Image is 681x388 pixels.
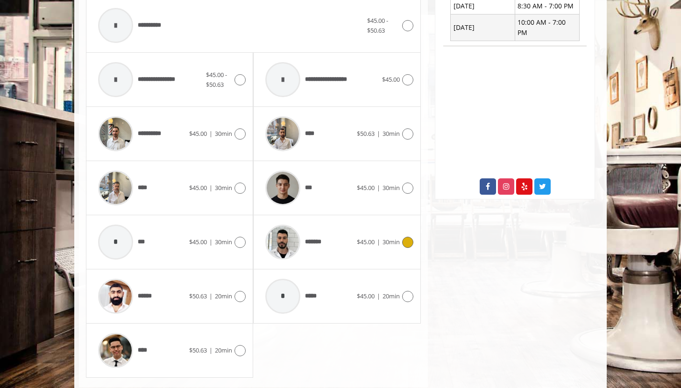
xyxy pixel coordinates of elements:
[377,238,380,246] span: |
[215,346,232,354] span: 20min
[515,14,579,41] td: 10:00 AM - 7:00 PM
[357,183,375,192] span: $45.00
[357,129,375,138] span: $50.63
[209,346,213,354] span: |
[189,183,207,192] span: $45.00
[215,292,232,300] span: 20min
[377,183,380,192] span: |
[215,129,232,138] span: 30min
[383,129,400,138] span: 30min
[215,183,232,192] span: 30min
[377,129,380,138] span: |
[377,292,380,300] span: |
[383,183,400,192] span: 30min
[189,346,207,354] span: $50.63
[383,238,400,246] span: 30min
[209,292,213,300] span: |
[357,292,375,300] span: $45.00
[209,129,213,138] span: |
[215,238,232,246] span: 30min
[189,238,207,246] span: $45.00
[189,129,207,138] span: $45.00
[367,16,388,35] span: $45.00 - $50.63
[189,292,207,300] span: $50.63
[209,183,213,192] span: |
[451,14,515,41] td: [DATE]
[382,75,400,84] span: $45.00
[357,238,375,246] span: $45.00
[206,71,227,89] span: $45.00 - $50.63
[209,238,213,246] span: |
[383,292,400,300] span: 20min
